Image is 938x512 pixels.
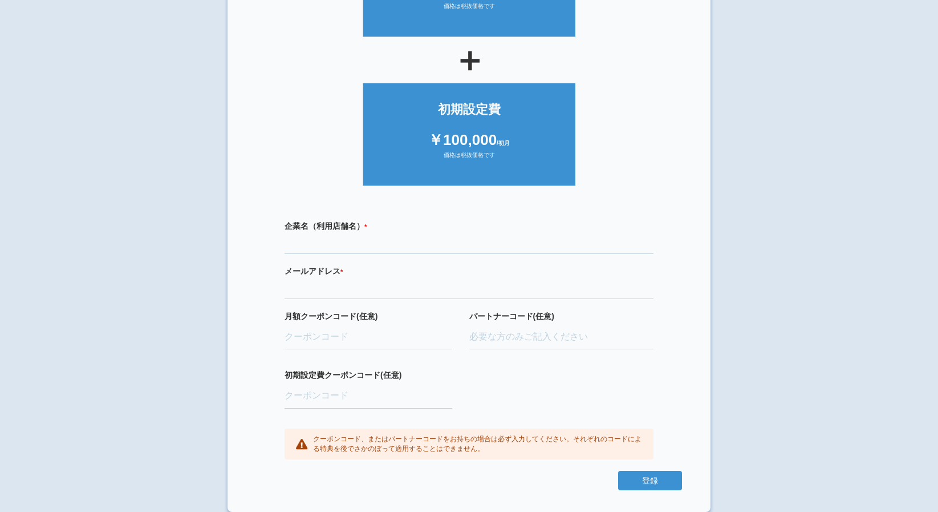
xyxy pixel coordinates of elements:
div: 価格は税抜価格です [375,2,564,19]
div: ￥100,000 [375,130,564,151]
label: パートナーコード(任意) [469,311,654,322]
input: クーポンコード [285,325,452,350]
label: メールアドレス [285,265,653,277]
div: ＋ [256,43,682,77]
div: 価格は税抜価格です [375,151,564,168]
button: 登録 [618,471,682,490]
label: 月額クーポンコード(任意) [285,311,452,322]
label: 初期設定費クーポンコード(任意) [285,369,452,381]
p: クーポンコード、またはパートナーコードをお持ちの場合は必ず入力してください。それぞれのコードによる特典を後でさかのぼって適用することはできません。 [313,434,642,454]
div: 初期設定費 [375,100,564,118]
input: 必要な方のみご記入ください [469,325,654,350]
input: クーポンコード [285,384,452,409]
label: 企業名（利用店舗名） [285,220,653,232]
span: /初月 [497,140,510,146]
